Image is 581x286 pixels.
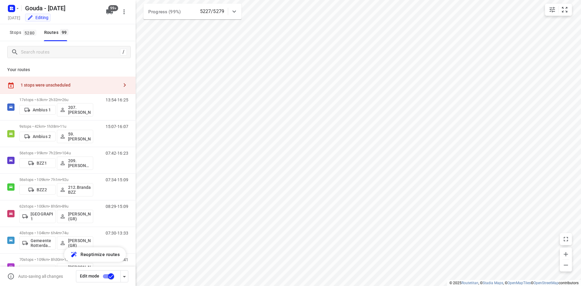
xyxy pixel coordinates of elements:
[62,204,68,209] span: 89u
[106,177,128,182] p: 07:34-15:09
[19,132,56,141] button: Ambius 2
[106,151,128,156] p: 07:42-16:23
[19,158,56,168] button: BZZ1
[64,247,126,262] button: Reoptimize routes
[533,281,559,285] a: OpenStreetMap
[483,281,503,285] a: Stadia Maps
[19,257,93,262] p: 70 stops • 109km • 8h30m
[59,124,60,129] span: •
[21,48,120,57] input: Search routes
[31,212,53,221] p: [GEOGRAPHIC_DATA] 1
[68,185,90,195] p: 212.Brandao BZZ
[120,49,127,55] div: /
[44,29,70,36] div: Routes
[461,281,478,285] a: Routetitan
[61,151,62,155] span: •
[106,97,128,102] p: 13:54-16:25
[559,4,571,16] button: Fit zoom
[62,231,68,235] span: 74u
[37,187,47,192] p: BZZ2
[7,67,128,73] p: Your routes
[106,204,128,209] p: 08:29-15:09
[546,4,558,16] button: Map settings
[19,204,93,209] p: 62 stops • 100km • 8h5m
[23,30,36,36] span: 5280
[200,8,224,15] p: 5227/5279
[27,15,48,21] div: You are currently in edit mode.
[57,156,93,170] button: 209.[PERSON_NAME] (BZZ)
[33,134,51,139] p: Ambius 2
[143,4,241,19] div: Progress (99%)5227/5279
[23,3,101,13] h5: Gouda - [DATE]
[19,185,56,195] button: BZZ2
[57,103,93,117] button: 207.[PERSON_NAME]
[68,212,90,221] p: [PERSON_NAME] (GR)
[57,183,93,196] button: 212.Brandao BZZ
[62,97,68,102] span: 26u
[57,210,93,223] button: [PERSON_NAME] (GR)
[63,257,64,262] span: •
[19,124,93,129] p: 9 stops • 42km • 1h38m
[106,231,128,235] p: 07:30-13:33
[449,281,579,285] li: © 2025 , © , © © contributors
[57,236,93,250] button: [PERSON_NAME] (GR)
[68,132,90,141] p: 59.[PERSON_NAME]
[507,281,531,285] a: OpenMapTiles
[64,257,73,262] span: 125u
[19,97,93,102] p: 17 stops • 63km • 2h32m
[21,83,119,87] div: 1 stops were unscheduled
[19,236,56,250] button: Gemeente Rotterdam 2
[19,177,93,182] p: 56 stops • 109km • 7h1m
[68,265,90,274] p: [PERSON_NAME] (ZZP)
[106,124,128,129] p: 15:07-16:07
[57,130,93,143] button: 59.[PERSON_NAME]
[19,231,93,235] p: 43 stops • 104km • 6h4m
[61,231,62,235] span: •
[62,151,71,155] span: 104u
[19,105,56,115] button: Ambius 1
[68,158,90,168] p: 209.[PERSON_NAME] (BZZ)
[60,29,68,35] span: 99
[5,14,23,21] h5: Project date
[108,5,118,11] span: 99+
[61,177,62,182] span: •
[60,124,66,129] span: 11u
[545,4,572,16] div: small contained button group
[62,177,68,182] span: 92u
[37,161,47,166] p: BZZ1
[18,274,63,279] p: Auto-saving all changes
[148,9,181,15] span: Progress (99%)
[10,29,38,36] span: Stops
[31,238,53,248] p: Gemeente Rotterdam 2
[68,238,90,248] p: [PERSON_NAME] (GR)
[19,151,93,155] p: 56 stops • 99km • 7h23m
[33,107,51,112] p: Ambius 1
[103,6,116,18] button: 99+
[57,263,93,276] button: [PERSON_NAME] (ZZP)
[19,210,56,223] button: [GEOGRAPHIC_DATA] 1
[61,97,62,102] span: •
[80,251,120,258] span: Reoptimize routes
[118,6,130,18] button: More
[80,274,99,278] span: Edit mode
[68,105,90,115] p: 207.[PERSON_NAME]
[121,272,128,280] div: Driver app settings
[61,204,62,209] span: •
